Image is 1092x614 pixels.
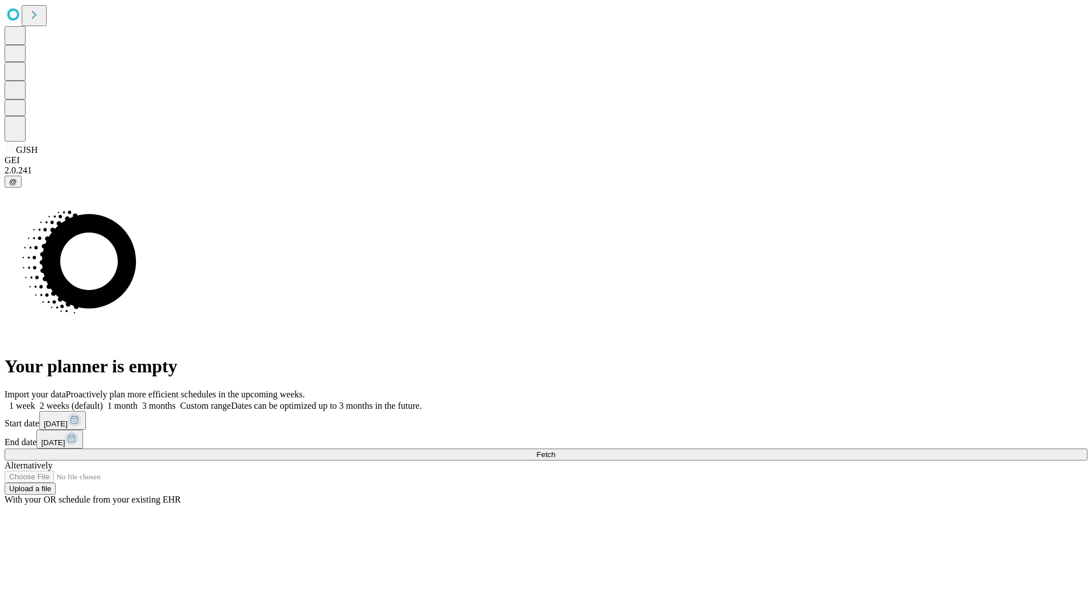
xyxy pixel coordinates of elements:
div: GEI [5,155,1087,165]
span: 3 months [142,401,176,410]
span: Fetch [536,450,555,459]
span: @ [9,177,17,186]
span: 1 month [107,401,138,410]
span: Custom range [180,401,231,410]
span: With your OR schedule from your existing EHR [5,495,181,504]
div: Start date [5,411,1087,430]
button: Upload a file [5,483,56,495]
span: Alternatively [5,460,52,470]
div: End date [5,430,1087,449]
h1: Your planner is empty [5,356,1087,377]
span: 2 weeks (default) [40,401,103,410]
button: [DATE] [36,430,83,449]
span: [DATE] [44,420,68,428]
button: Fetch [5,449,1087,460]
span: Import your data [5,389,66,399]
span: Dates can be optimized up to 3 months in the future. [231,401,421,410]
span: [DATE] [41,438,65,447]
span: 1 week [9,401,35,410]
span: Proactively plan more efficient schedules in the upcoming weeks. [66,389,305,399]
button: @ [5,176,22,188]
button: [DATE] [39,411,86,430]
div: 2.0.241 [5,165,1087,176]
span: GJSH [16,145,38,155]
